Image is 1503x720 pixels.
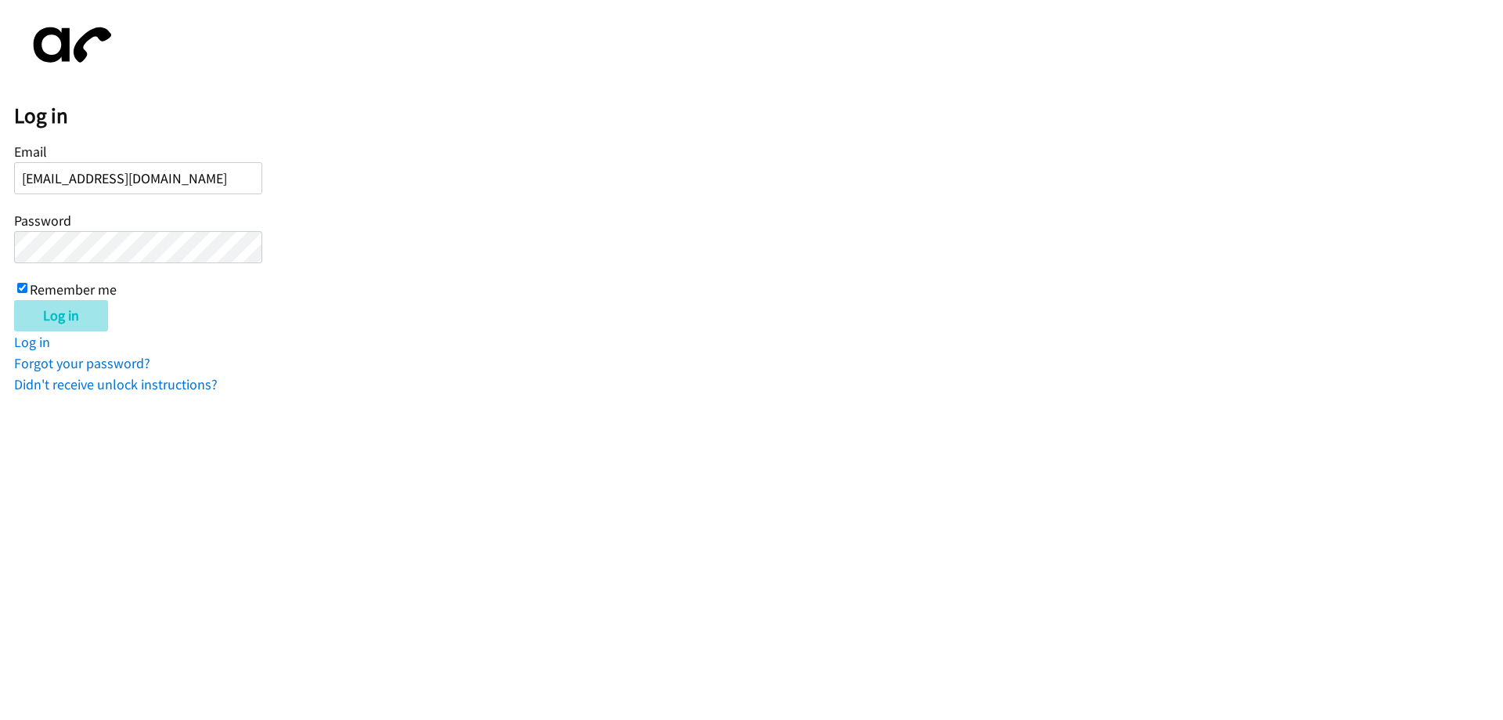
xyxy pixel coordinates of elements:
a: Didn't receive unlock instructions? [14,375,218,393]
label: Password [14,212,71,230]
h2: Log in [14,103,1503,129]
a: Log in [14,333,50,351]
label: Remember me [30,280,117,298]
label: Email [14,143,47,161]
img: aphone-8a226864a2ddd6a5e75d1ebefc011f4aa8f32683c2d82f3fb0802fe031f96514.svg [14,14,124,76]
input: Log in [14,300,108,331]
a: Forgot your password? [14,354,150,372]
